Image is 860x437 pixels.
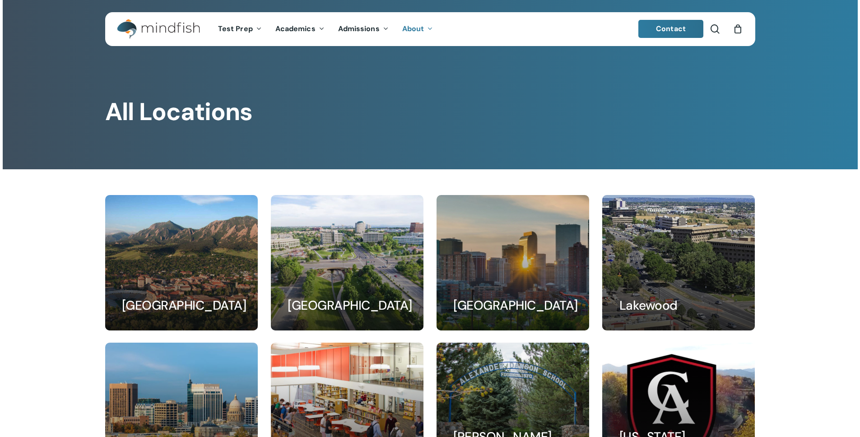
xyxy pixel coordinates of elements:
[733,24,743,34] a: Cart
[638,20,703,38] a: Contact
[269,25,331,33] a: Academics
[402,24,424,33] span: About
[275,24,316,33] span: Academics
[218,24,253,33] span: Test Prep
[105,98,755,126] h1: All Locations
[105,12,755,46] header: Main Menu
[211,25,269,33] a: Test Prep
[331,25,395,33] a: Admissions
[338,24,380,33] span: Admissions
[395,25,440,33] a: About
[211,12,440,46] nav: Main Menu
[656,24,686,33] span: Contact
